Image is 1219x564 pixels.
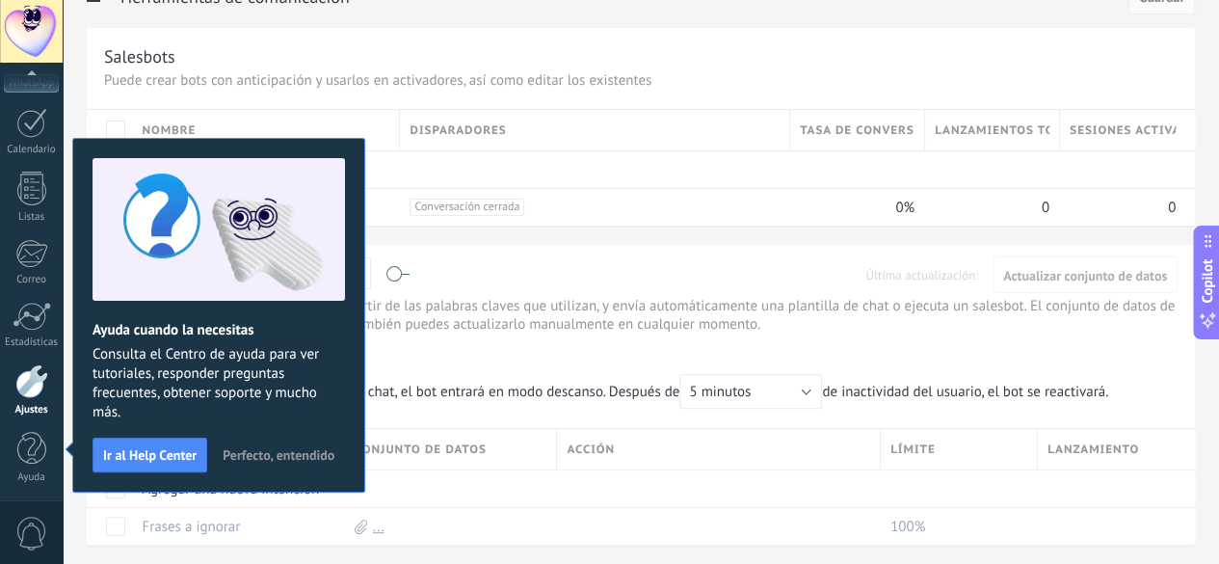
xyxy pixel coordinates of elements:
[567,441,615,459] span: Acción
[800,121,914,140] span: Tasa de conversión
[1168,199,1176,217] span: 0
[890,441,936,459] span: Límite
[4,274,60,286] div: Correo
[925,189,1050,226] div: 0
[93,345,345,422] span: Consulta el Centro de ayuda para ver tutoriales, responder preguntas frecuentes, obtener soporte ...
[410,199,524,216] span: Conversación cerrada
[104,337,1178,374] div: Dejar el mensaje sin respuesta
[679,374,822,409] button: 5 minutos
[104,71,1178,90] p: Puede crear bots con anticipación y usarlos en activadores, así como editar los existentes
[373,518,384,536] a: ...
[881,508,1028,545] div: 100%
[214,441,343,470] button: Perfecto, entendido
[935,121,1049,140] span: Lanzamientos totales
[890,518,925,536] span: 100%
[4,404,60,416] div: Ajustes
[1060,189,1176,226] div: 0
[895,199,914,217] span: 0%
[1070,121,1176,140] span: Sesiones activas
[103,448,197,462] span: Ir al Help Center
[4,144,60,156] div: Calendario
[93,321,345,339] h2: Ayuda cuando la necesitas
[410,121,506,140] span: Disparadores
[142,518,240,536] a: Frases a ignorar
[104,297,1178,334] p: Detecta las intenciones de un cliente a partir de las palabras claves que utilizan, y envía autom...
[4,471,60,484] div: Ayuda
[1047,441,1139,459] span: Lanzamiento
[689,383,751,401] span: 5 minutos
[1198,258,1217,303] span: Copilot
[1042,199,1049,217] span: 0
[104,45,175,67] div: Salesbots
[142,121,196,140] span: Nombre
[104,374,822,409] span: Cuando un usuario de Kommo se une a un chat, el bot entrará en modo descanso. Después de
[104,374,1119,409] span: de inactividad del usuario, el bot se reactivará.
[223,448,334,462] span: Perfecto, entendido
[355,441,487,459] span: Conjunto de datos
[4,211,60,224] div: Listas
[4,336,60,349] div: Estadísticas
[93,438,207,472] button: Ir al Help Center
[790,189,915,226] div: 0%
